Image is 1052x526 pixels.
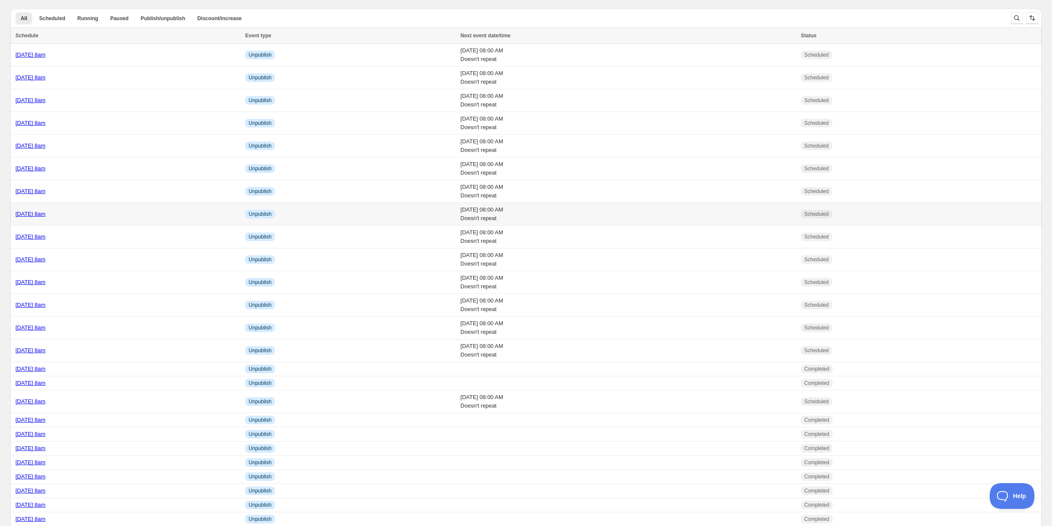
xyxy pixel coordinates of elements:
span: Completed [804,366,829,372]
span: Completed [804,459,829,466]
span: Scheduled [804,142,829,149]
a: [DATE] 8am [15,256,46,263]
span: Completed [804,473,829,480]
span: Scheduled [804,324,829,331]
iframe: Toggle Customer Support [990,483,1035,509]
span: Scheduled [804,233,829,240]
button: Search and filter results [1011,12,1023,24]
span: Unpublish [249,487,271,494]
span: Unpublish [249,431,271,438]
td: [DATE] 08:00 AM Doesn't repeat [458,294,798,317]
span: Unpublish [249,516,271,523]
td: [DATE] 08:00 AM Doesn't repeat [458,157,798,180]
button: Sort the results [1026,12,1038,24]
td: [DATE] 08:00 AM Doesn't repeat [458,180,798,203]
span: Running [77,15,98,22]
a: [DATE] 8am [15,165,46,172]
span: Unpublish [249,347,271,354]
span: Discount/increase [197,15,241,22]
a: [DATE] 8am [15,51,46,58]
span: Unpublish [249,211,271,218]
td: [DATE] 08:00 AM Doesn't repeat [458,339,798,362]
span: Unpublish [249,188,271,195]
a: [DATE] 8am [15,445,46,451]
a: [DATE] 8am [15,459,46,466]
span: Schedule [15,33,38,39]
td: [DATE] 08:00 AM Doesn't repeat [458,89,798,112]
td: [DATE] 08:00 AM Doesn't repeat [458,317,798,339]
span: Status [801,33,817,39]
span: Unpublish [249,473,271,480]
a: [DATE] 8am [15,347,46,354]
span: Unpublish [249,398,271,405]
span: All [21,15,27,22]
a: [DATE] 8am [15,398,46,405]
span: Completed [804,487,829,494]
span: Scheduled [804,211,829,218]
a: [DATE] 8am [15,74,46,81]
td: [DATE] 08:00 AM Doesn't repeat [458,271,798,294]
span: Completed [804,431,829,438]
td: [DATE] 08:00 AM Doesn't repeat [458,135,798,157]
span: Scheduled [804,74,829,81]
a: [DATE] 8am [15,380,46,386]
td: [DATE] 08:00 AM Doesn't repeat [458,112,798,135]
span: Scheduled [804,165,829,172]
a: [DATE] 8am [15,417,46,423]
a: [DATE] 8am [15,473,46,480]
span: Completed [804,502,829,508]
a: [DATE] 8am [15,120,46,126]
span: Unpublish [249,279,271,286]
a: [DATE] 8am [15,516,46,522]
a: [DATE] 8am [15,279,46,285]
a: [DATE] 8am [15,302,46,308]
span: Completed [804,516,829,523]
a: [DATE] 8am [15,502,46,508]
span: Unpublish [249,366,271,372]
span: Unpublish [249,74,271,81]
span: Scheduled [804,97,829,104]
span: Scheduled [804,256,829,263]
span: Publish/unpublish [140,15,185,22]
span: Scheduled [39,15,65,22]
span: Unpublish [249,502,271,508]
span: Paused [110,15,129,22]
span: Unpublish [249,120,271,127]
span: Unpublish [249,97,271,104]
td: [DATE] 08:00 AM Doesn't repeat [458,203,798,226]
span: Scheduled [804,302,829,308]
span: Scheduled [804,347,829,354]
a: [DATE] 8am [15,211,46,217]
span: Scheduled [804,188,829,195]
a: [DATE] 8am [15,324,46,331]
span: Unpublish [249,142,271,149]
a: [DATE] 8am [15,188,46,194]
td: [DATE] 08:00 AM Doesn't repeat [458,44,798,67]
span: Unpublish [249,256,271,263]
a: [DATE] 8am [15,142,46,149]
span: Unpublish [249,51,271,58]
td: [DATE] 08:00 AM Doesn't repeat [458,390,798,413]
td: [DATE] 08:00 AM Doesn't repeat [458,67,798,89]
span: Unpublish [249,445,271,452]
span: Scheduled [804,279,829,286]
span: Completed [804,417,829,423]
span: Unpublish [249,417,271,423]
a: [DATE] 8am [15,366,46,372]
span: Unpublish [249,233,271,240]
span: Next event date/time [460,33,511,39]
a: [DATE] 8am [15,487,46,494]
a: [DATE] 8am [15,233,46,240]
span: Unpublish [249,165,271,172]
a: [DATE] 8am [15,97,46,103]
span: Completed [804,445,829,452]
span: Unpublish [249,302,271,308]
td: [DATE] 08:00 AM Doesn't repeat [458,226,798,248]
span: Scheduled [804,51,829,58]
span: Unpublish [249,324,271,331]
span: Scheduled [804,398,829,405]
span: Unpublish [249,380,271,387]
span: Completed [804,380,829,387]
span: Unpublish [249,459,271,466]
td: [DATE] 08:00 AM Doesn't repeat [458,248,798,271]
